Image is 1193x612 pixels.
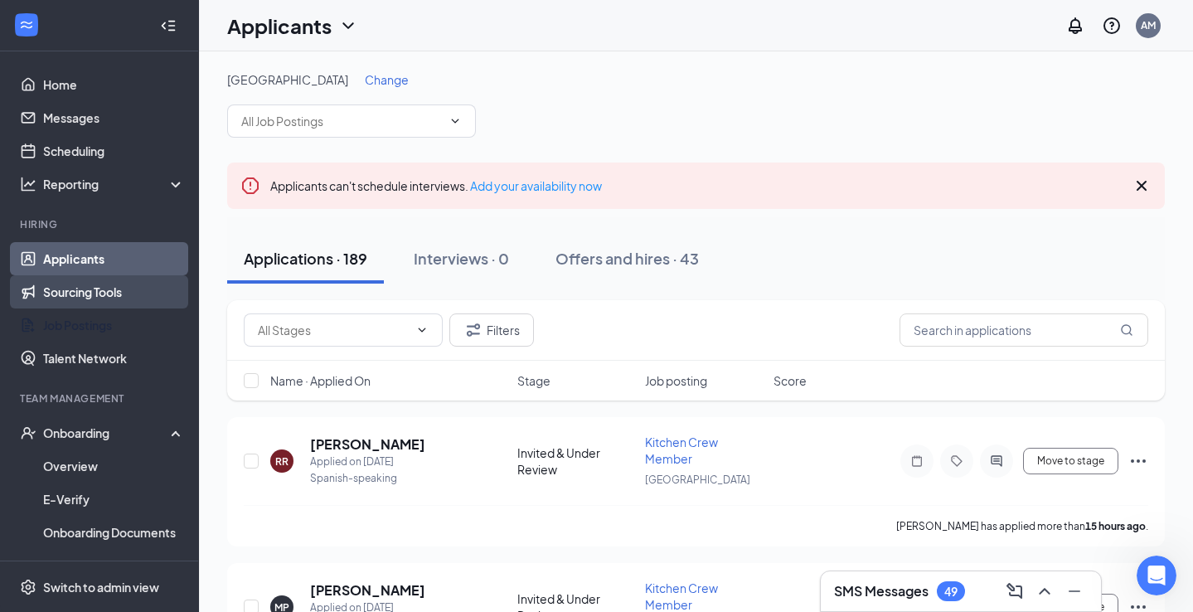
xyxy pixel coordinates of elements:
[1102,16,1122,36] svg: QuestionInfo
[43,549,185,582] a: Activity log
[43,68,185,101] a: Home
[138,501,195,512] span: Messages
[258,321,409,339] input: All Stages
[241,112,442,130] input: All Job Postings
[449,313,534,347] button: Filter Filters
[1031,578,1058,605] button: ChevronUp
[987,454,1006,468] svg: ActiveChat
[43,425,171,441] div: Onboarding
[43,449,185,483] a: Overview
[1141,18,1156,32] div: AM
[43,101,185,134] a: Messages
[1005,581,1025,601] svg: ComposeMessage
[907,454,927,468] svg: Note
[43,483,185,516] a: E-Verify
[43,342,185,375] a: Talent Network
[774,372,807,389] span: Score
[227,72,348,87] span: [GEOGRAPHIC_DATA]
[1035,581,1055,601] svg: ChevronUp
[310,454,425,470] div: Applied on [DATE]
[240,27,274,60] img: Profile image for CJ
[900,313,1148,347] input: Search in applications
[338,16,358,36] svg: ChevronDown
[463,320,483,340] svg: Filter
[43,275,185,308] a: Sourcing Tools
[74,415,278,432] div: #35652137 • In progress
[33,33,144,56] img: logo
[160,17,177,34] svg: Collapse
[270,178,602,193] span: Applicants can't schedule interviews.
[275,454,289,469] div: RR
[34,209,298,226] div: Recent message
[834,582,929,600] h3: SMS Messages
[947,454,967,468] svg: Tag
[896,519,1148,533] p: [PERSON_NAME] has applied more than .
[17,220,314,299] div: Profile image for MikeSupport Requesting inquiry - receiving deactivation emailsThat’s great, tha...
[645,474,750,486] span: [GEOGRAPHIC_DATA]
[310,581,425,600] h5: [PERSON_NAME]
[20,176,36,192] svg: Analysis
[517,372,550,389] span: Stage
[43,579,159,595] div: Switch to admin view
[449,114,462,128] svg: ChevronDown
[1085,520,1146,532] b: 15 hours ago
[244,248,367,269] div: Applications · 189
[17,342,314,391] div: Support Request#35746271 • In progress
[33,146,298,174] p: How can we help?
[944,585,958,599] div: 49
[517,444,636,478] div: Invited & Under Review
[17,195,315,299] div: Recent messageProfile image for MikeSupport Requesting inquiry - receiving deactivation emailsTha...
[310,470,425,487] div: Spanish-speaking
[74,268,170,285] div: [PERSON_NAME]
[1132,176,1152,196] svg: Cross
[34,322,298,342] div: Recent tickets
[1061,578,1088,605] button: Minimize
[43,242,185,275] a: Applicants
[20,391,182,406] div: Team Management
[34,243,67,276] img: Profile image for Mike
[43,516,185,549] a: Onboarding Documents
[1128,451,1148,471] svg: Ellipses
[240,176,260,196] svg: Error
[1120,323,1133,337] svg: MagnifyingGlass
[221,459,332,526] button: Tickets
[270,372,371,389] span: Name · Applied On
[20,217,182,231] div: Hiring
[43,308,185,342] a: Job Postings
[74,367,278,384] div: #35746271 • In progress
[18,17,35,33] svg: WorkstreamLogo
[645,580,718,612] span: Kitchen Crew Member
[173,268,231,285] div: • 53m ago
[90,233,259,250] span: Support Requesting inquiry - receiving deactivation emails
[43,134,185,168] a: Scheduling
[74,397,278,415] div: Support Requesting inquiry - receiving deactivation emails
[470,178,602,193] a: Add your availability now
[43,176,186,192] div: Reporting
[645,372,707,389] span: Job posting
[110,459,221,526] button: Messages
[1065,16,1085,36] svg: Notifications
[1064,581,1084,601] svg: Minimize
[365,72,409,87] span: Change
[36,501,74,512] span: Home
[1023,448,1118,474] button: Move to stage
[414,248,509,269] div: Interviews · 0
[1137,556,1176,595] iframe: Intercom live chat
[74,349,278,367] div: Support Request
[645,435,718,466] span: Kitchen Crew Member
[17,391,314,439] div: Support Requesting inquiry - receiving deactivation emails#35652137 • In progress
[177,27,211,60] img: Profile image for Chloe
[20,579,36,595] svg: Settings
[310,435,425,454] h5: [PERSON_NAME]
[256,501,297,512] span: Tickets
[33,118,298,146] p: Hi [PERSON_NAME]
[285,27,315,56] div: Close
[20,425,36,441] svg: UserCheck
[555,248,699,269] div: Offers and hires · 43
[209,27,242,60] img: Profile image for DJ
[227,12,332,40] h1: Applicants
[415,323,429,337] svg: ChevronDown
[1001,578,1028,605] button: ComposeMessage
